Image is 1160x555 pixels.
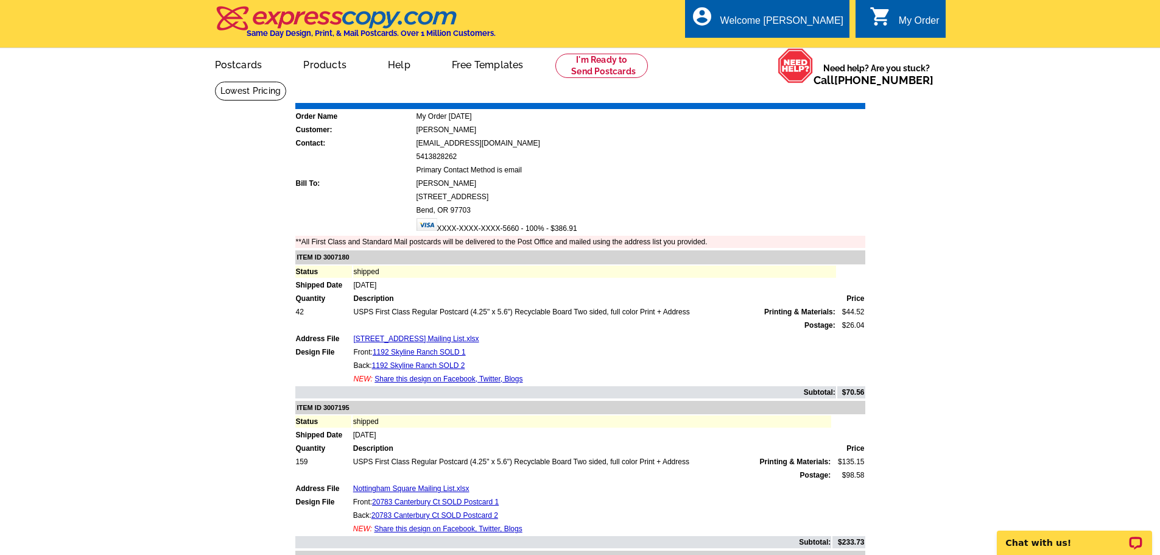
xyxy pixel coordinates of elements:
[834,74,933,87] a: [PHONE_NUMBER]
[764,306,835,317] span: Printing & Materials:
[372,361,465,370] a: 1192 Skyline Ranch SOLD 2
[432,49,543,78] a: Free Templates
[870,5,891,27] i: shopping_cart
[353,279,836,291] td: [DATE]
[295,496,351,508] td: Design File
[295,177,415,189] td: Bill To:
[295,124,415,136] td: Customer:
[353,292,836,305] td: Description
[295,386,836,398] td: Subtotal:
[374,525,522,533] a: Share this design on Facebook, Twitter, Blogs
[691,5,713,27] i: account_circle
[295,137,415,149] td: Contact:
[416,164,865,176] td: Primary Contact Method is email
[760,456,831,467] span: Printing & Materials:
[416,137,865,149] td: [EMAIL_ADDRESS][DOMAIN_NAME]
[295,401,865,415] td: ITEM ID 3007195
[215,15,496,38] a: Same Day Design, Print, & Mail Postcards. Over 1 Million Customers.
[899,15,940,32] div: My Order
[295,483,351,495] td: Address File
[195,49,282,78] a: Postcards
[295,292,352,305] td: Quantity
[374,375,522,383] a: Share this design on Facebook, Twitter, Blogs
[247,29,496,38] h4: Same Day Design, Print, & Mail Postcards. Over 1 Million Customers.
[778,48,814,83] img: help
[837,319,865,331] td: $26.04
[295,456,351,468] td: 159
[354,334,479,343] a: [STREET_ADDRESS] Mailing List.xlsx
[295,536,832,548] td: Subtotal:
[416,191,865,203] td: [STREET_ADDRESS]
[295,306,352,318] td: 42
[295,266,352,278] td: Status
[720,15,843,32] div: Welcome [PERSON_NAME]
[804,321,835,330] strong: Postage:
[295,442,351,454] td: Quantity
[832,469,865,481] td: $98.58
[372,498,499,506] a: 20783 Canterbury Ct SOLD Postcard 1
[295,236,865,248] td: **All First Class and Standard Mail postcards will be delivered to the Post Office and mailed usi...
[353,346,836,358] td: Front:
[989,517,1160,555] iframe: LiveChat chat widget
[416,177,865,189] td: [PERSON_NAME]
[353,306,836,318] td: USPS First Class Regular Postcard (4.25" x 5.6") Recyclable Board Two sided, full color Print + A...
[417,218,437,231] img: visa.gif
[814,62,940,87] span: Need help? Are you stuck?
[295,250,865,264] td: ITEM ID 3007180
[353,442,832,454] td: Description
[295,346,352,358] td: Design File
[371,511,498,520] a: 20783 Canterbury Ct SOLD Postcard 2
[295,110,415,122] td: Order Name
[416,150,865,163] td: 5413828262
[353,525,372,533] span: NEW:
[832,456,865,468] td: $135.15
[354,375,373,383] span: NEW:
[353,415,832,428] td: shipped
[832,536,865,548] td: $233.73
[837,292,865,305] td: Price
[295,279,352,291] td: Shipped Date
[416,124,865,136] td: [PERSON_NAME]
[353,509,832,521] td: Back:
[416,217,865,235] td: XXXX-XXXX-XXXX-5660 - 100% - $386.91
[295,333,352,345] td: Address File
[353,456,832,468] td: USPS First Class Regular Postcard (4.25" x 5.6") Recyclable Board Two sided, full color Print + A...
[416,110,865,122] td: My Order [DATE]
[832,442,865,454] td: Price
[837,386,865,398] td: $70.56
[353,484,469,493] a: Nottingham Square Mailing List.xlsx
[373,348,466,356] a: 1192 Skyline Ranch SOLD 1
[870,13,940,29] a: shopping_cart My Order
[814,74,933,87] span: Call
[416,204,865,216] td: Bend, OR 97703
[800,471,831,479] strong: Postage:
[353,496,832,508] td: Front:
[353,429,832,441] td: [DATE]
[284,49,366,78] a: Products
[368,49,430,78] a: Help
[295,429,351,441] td: Shipped Date
[353,266,836,278] td: shipped
[295,415,351,428] td: Status
[837,306,865,318] td: $44.52
[353,359,836,372] td: Back:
